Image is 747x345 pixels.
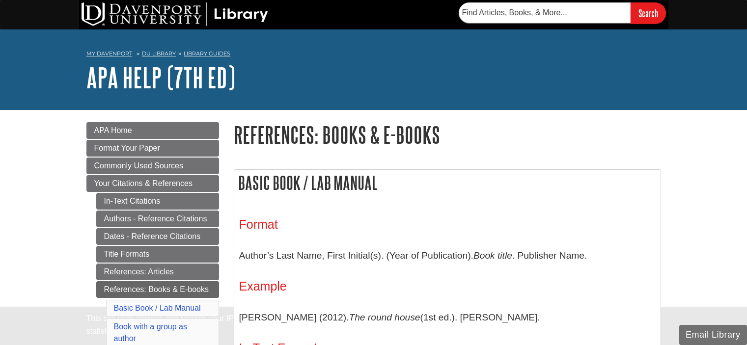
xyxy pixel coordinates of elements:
i: Book title [473,250,512,261]
h3: Format [239,217,656,232]
h1: References: Books & E-books [234,122,661,147]
a: Book with a group as author [114,322,187,343]
input: Search [631,2,666,24]
span: Your Citations & References [94,179,193,187]
a: Dates - Reference Citations [96,228,219,245]
nav: breadcrumb [86,47,661,63]
a: Format Your Paper [86,140,219,157]
p: Author’s Last Name, First Initial(s). (Year of Publication). . Publisher Name. [239,241,656,270]
p: [PERSON_NAME] (2012). (1st ed.). [PERSON_NAME]. [239,303,656,332]
a: DU Library [142,50,176,57]
a: References: Articles [96,264,219,280]
input: Find Articles, Books, & More... [459,2,631,23]
span: APA Home [94,126,132,134]
h3: Example [239,279,656,293]
a: Authors - Reference Citations [96,211,219,227]
span: Format Your Paper [94,144,160,152]
a: APA Home [86,122,219,139]
a: Commonly Used Sources [86,158,219,174]
img: DU Library [82,2,268,26]
a: APA Help (7th Ed) [86,62,235,93]
i: The round house [349,312,420,322]
a: References: Books & E-books [96,281,219,298]
h2: Basic Book / Lab Manual [234,170,661,196]
span: Commonly Used Sources [94,161,183,170]
button: Email Library [679,325,747,345]
a: My Davenport [86,50,132,58]
a: Your Citations & References [86,175,219,192]
a: Basic Book / Lab Manual [114,304,201,312]
a: In-Text Citations [96,193,219,210]
form: Searches DU Library's articles, books, and more [459,2,666,24]
a: Library Guides [184,50,230,57]
a: Title Formats [96,246,219,263]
